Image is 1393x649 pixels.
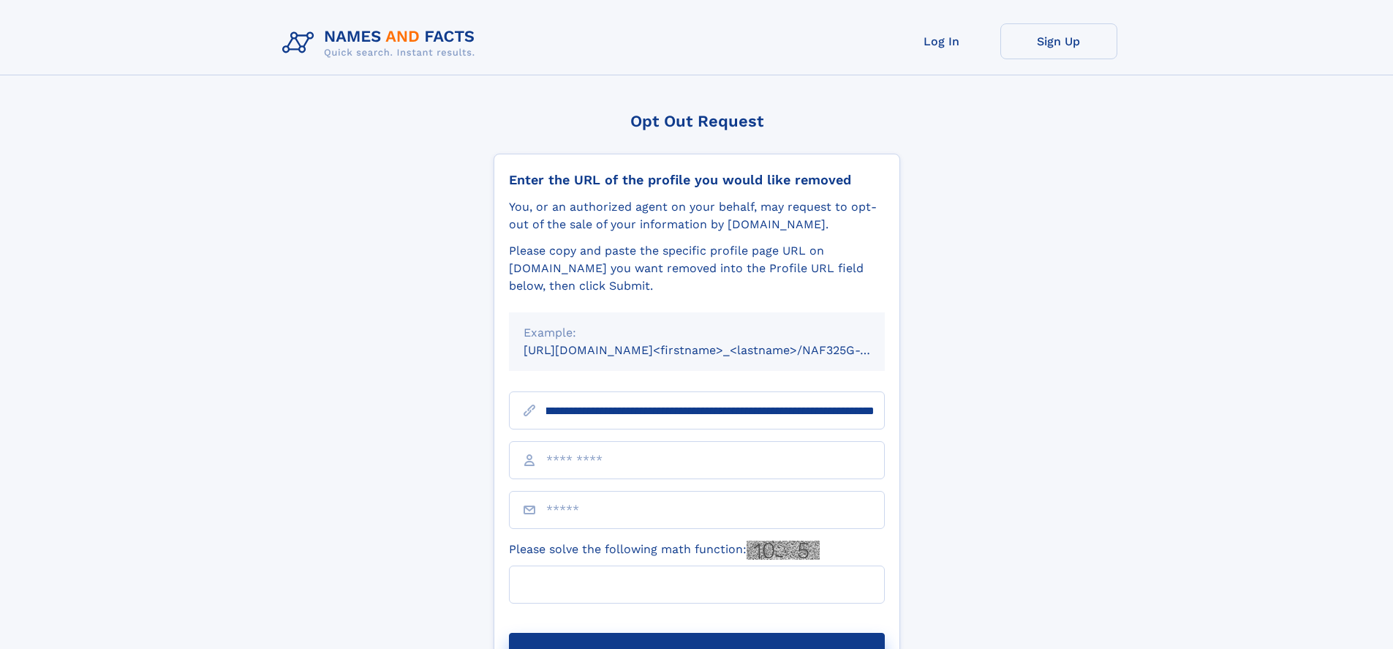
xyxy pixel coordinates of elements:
[276,23,487,63] img: Logo Names and Facts
[524,343,913,357] small: [URL][DOMAIN_NAME]<firstname>_<lastname>/NAF325G-xxxxxxxx
[494,112,900,130] div: Opt Out Request
[883,23,1000,59] a: Log In
[509,172,885,188] div: Enter the URL of the profile you would like removed
[509,198,885,233] div: You, or an authorized agent on your behalf, may request to opt-out of the sale of your informatio...
[509,242,885,295] div: Please copy and paste the specific profile page URL on [DOMAIN_NAME] you want removed into the Pr...
[509,541,820,560] label: Please solve the following math function:
[1000,23,1117,59] a: Sign Up
[524,324,870,342] div: Example:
